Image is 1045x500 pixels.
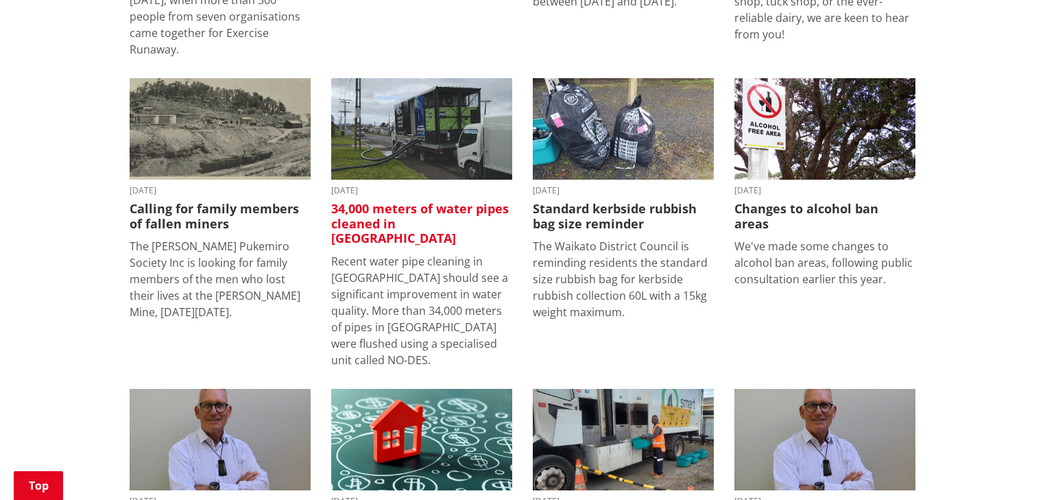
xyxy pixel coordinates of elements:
[130,202,311,231] h3: Calling for family members of fallen miners
[533,78,714,180] img: 20250825_074435
[331,78,512,368] a: [DATE] 34,000 meters of water pipes cleaned in [GEOGRAPHIC_DATA] Recent water pipe cleaning in [G...
[130,238,311,320] p: The [PERSON_NAME] Pukemiro Society Inc is looking for family members of the men who lost their li...
[533,187,714,195] time: [DATE]
[533,202,714,231] h3: Standard kerbside rubbish bag size reminder
[734,389,915,491] img: Craig Hobbs
[982,442,1031,492] iframe: Messenger Launcher
[331,187,512,195] time: [DATE]
[734,238,915,287] p: We've made some changes to alcohol ban areas, following public consultation earlier this year.
[331,202,512,246] h3: 34,000 meters of water pipes cleaned in [GEOGRAPHIC_DATA]
[130,78,311,180] img: Glen Afton Mine 1939
[533,238,714,320] p: The Waikato District Council is reminding residents the standard size rubbish bag for kerbside ru...
[331,78,512,180] img: NO-DES unit flushing water pipes in Huntly
[734,78,915,288] a: [DATE] Changes to alcohol ban areas We've made some changes to alcohol ban areas, following publi...
[331,253,512,368] p: Recent water pipe cleaning in [GEOGRAPHIC_DATA] should see a significant improvement in water qua...
[533,78,714,321] a: [DATE] Standard kerbside rubbish bag size reminder The Waikato District Council is reminding resi...
[533,389,714,491] img: recycling 2
[734,78,915,180] img: Alcohol Control Bylaw adopted - August 2025 (2)
[130,78,311,321] a: A black-and-white historic photograph shows a hillside with trees, small buildings, and cylindric...
[734,202,915,231] h3: Changes to alcohol ban areas
[331,389,512,491] img: rates image
[734,187,915,195] time: [DATE]
[130,187,311,195] time: [DATE]
[14,471,63,500] a: Top
[130,389,311,491] img: Craig Hobbs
